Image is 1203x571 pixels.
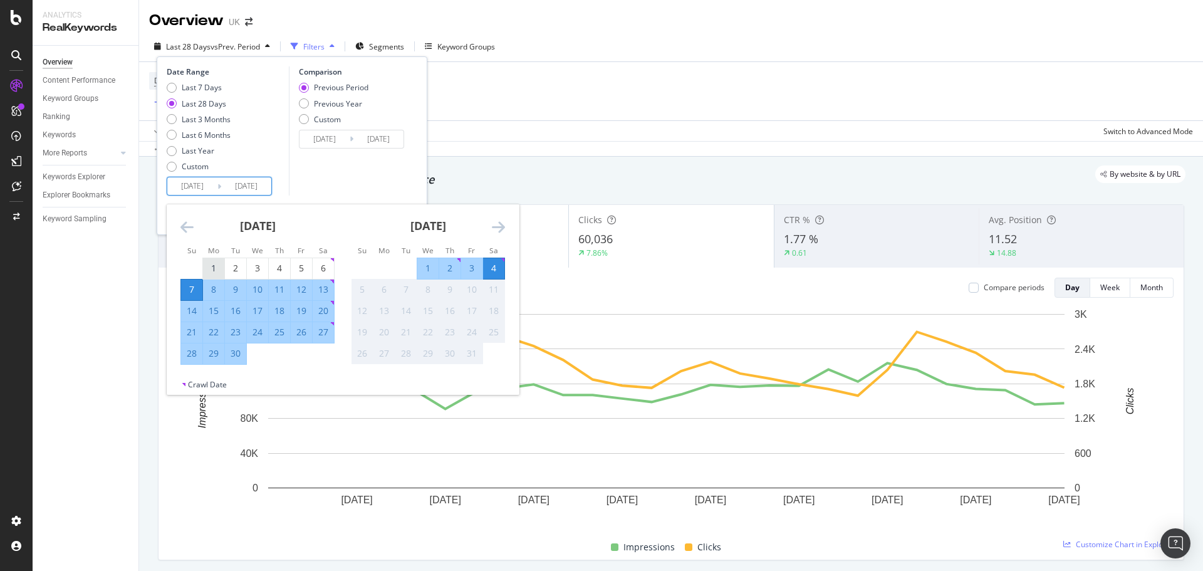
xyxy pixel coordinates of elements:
td: Selected. Friday, October 3, 2025 [461,258,483,279]
div: 11 [483,283,504,296]
span: 1.77 % [784,231,818,246]
td: Selected. Friday, September 12, 2025 [291,279,313,300]
div: UK [229,16,240,28]
div: Custom [182,161,209,172]
div: 12 [291,283,312,296]
td: Selected. Tuesday, September 16, 2025 [225,300,247,322]
div: 20 [373,326,395,338]
td: Selected. Saturday, September 20, 2025 [313,300,335,322]
div: 0.61 [792,248,807,258]
span: Avg. Position [989,214,1042,226]
div: 9 [225,283,246,296]
div: 8 [417,283,439,296]
text: 1.8K [1075,379,1095,389]
div: Last 28 Days [182,98,226,109]
div: 10 [247,283,268,296]
button: Apply [149,121,185,141]
div: Keyword Groups [437,41,495,52]
td: Not available. Thursday, October 23, 2025 [439,322,461,343]
div: Last 6 Months [167,130,231,140]
div: 21 [395,326,417,338]
td: Selected. Sunday, September 14, 2025 [181,300,203,322]
a: Overview [43,56,130,69]
small: Sa [489,245,498,255]
div: 24 [247,326,268,338]
button: Keyword Groups [420,36,500,56]
div: 16 [225,305,246,317]
div: Previous Year [314,98,362,109]
div: 6 [373,283,395,296]
div: Analytics [43,10,128,21]
div: 16 [439,305,461,317]
td: Not available. Monday, October 27, 2025 [373,343,395,364]
div: Keyword Sampling [43,212,107,226]
small: Th [275,245,284,255]
td: Selected. Tuesday, September 23, 2025 [225,322,247,343]
span: vs Prev. Period [211,41,260,52]
td: Not available. Thursday, October 9, 2025 [439,279,461,300]
div: 29 [203,347,224,360]
a: Ranking [43,110,130,123]
td: Selected. Thursday, September 25, 2025 [269,322,291,343]
td: Not available. Friday, October 17, 2025 [461,300,483,322]
td: Selected. Wednesday, October 1, 2025 [417,258,439,279]
a: Content Performance [43,74,130,87]
div: 27 [313,326,334,338]
td: Selected. Monday, September 22, 2025 [203,322,225,343]
div: Previous Period [299,82,368,93]
div: Custom [167,161,231,172]
td: Not available. Saturday, October 18, 2025 [483,300,505,322]
td: Not available. Monday, October 6, 2025 [373,279,395,300]
div: 2 [439,262,461,275]
span: 60,036 [578,231,613,246]
td: Selected. Thursday, September 11, 2025 [269,279,291,300]
div: 19 [352,326,373,338]
div: Date Range [167,66,286,77]
text: 2.4K [1075,343,1095,354]
td: Choose Wednesday, September 3, 2025 as your check-in date. It’s available. [247,258,269,279]
div: Custom [299,114,368,125]
a: Keyword Sampling [43,212,130,226]
input: Start Date [299,130,350,148]
td: Selected as end date. Saturday, October 4, 2025 [483,258,505,279]
div: 22 [417,326,439,338]
text: 600 [1075,448,1091,459]
div: 29 [417,347,439,360]
div: 1 [203,262,224,275]
text: Clicks [1125,388,1135,415]
td: Choose Monday, September 1, 2025 as your check-in date. It’s available. [203,258,225,279]
div: 14 [395,305,417,317]
div: Custom [314,114,341,125]
td: Not available. Tuesday, October 14, 2025 [395,300,417,322]
div: Crawl Date [188,379,227,390]
div: Content Performance [43,74,115,87]
td: Selected. Sunday, September 21, 2025 [181,322,203,343]
div: 11 [269,283,290,296]
td: Not available. Wednesday, October 22, 2025 [417,322,439,343]
td: Not available. Tuesday, October 21, 2025 [395,322,417,343]
td: Not available. Sunday, October 5, 2025 [352,279,373,300]
div: RealKeywords [43,21,128,35]
div: 5 [291,262,312,275]
div: Month [1140,282,1163,293]
div: Open Intercom Messenger [1160,528,1190,558]
span: CTR % [784,214,810,226]
div: 6 [313,262,334,275]
div: Last Year [182,145,214,156]
div: 9 [439,283,461,296]
div: 5 [352,283,373,296]
text: 3K [1075,309,1087,320]
td: Selected. Saturday, September 13, 2025 [313,279,335,300]
small: Mo [208,245,219,255]
span: Device [154,75,178,86]
div: Ranking [43,110,70,123]
div: 17 [461,305,482,317]
button: Month [1130,278,1174,298]
div: legacy label [1095,165,1185,183]
td: Not available. Wednesday, October 8, 2025 [417,279,439,300]
div: Switch to Advanced Mode [1103,126,1193,137]
div: 15 [417,305,439,317]
text: [DATE] [960,495,991,505]
div: 24 [461,326,482,338]
div: Keywords [43,128,76,142]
